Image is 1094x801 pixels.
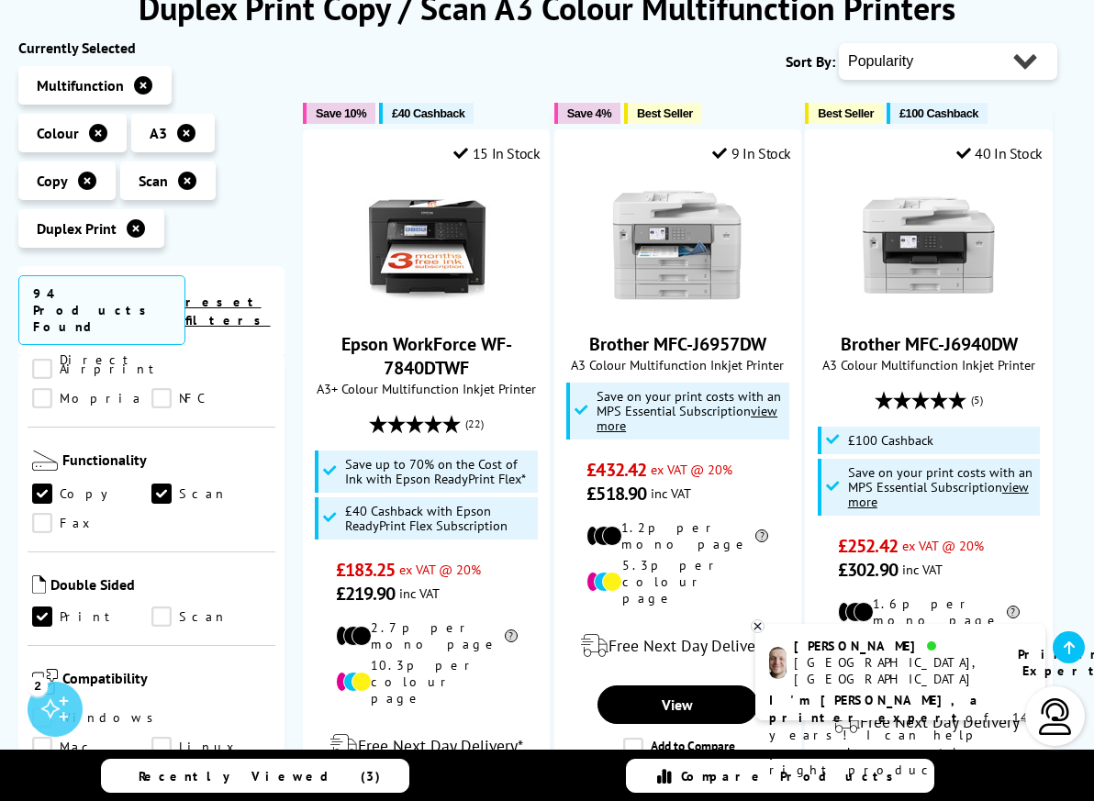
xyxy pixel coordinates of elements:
[838,534,898,558] span: £252.42
[345,457,532,486] span: Save up to 70% on the Cost of Ink with Epson ReadyPrint Flex*
[956,144,1043,162] div: 40 In Stock
[838,558,898,582] span: £302.90
[37,219,117,238] span: Duplex Print
[32,606,151,627] a: Print
[805,103,883,124] button: Best Seller
[887,103,988,124] button: £100 Cashback
[712,144,791,162] div: 9 In Stock
[101,759,409,793] a: Recently Viewed (3)
[336,657,518,706] li: 10.3p per colour page
[62,669,271,698] span: Compatibility
[336,558,396,582] span: £183.25
[37,124,79,142] span: Colour
[37,76,124,95] span: Multifunction
[586,458,646,482] span: £432.42
[358,176,496,314] img: Epson WorkForce WF-7840DTWF
[818,106,874,120] span: Best Seller
[32,669,58,695] img: Compatibility
[838,595,1020,629] li: 1.6p per mono page
[32,388,151,408] a: Mopria
[637,106,693,120] span: Best Seller
[848,433,933,448] span: £100 Cashback
[399,561,481,578] span: ex VAT @ 20%
[151,388,271,408] a: NFC
[586,519,768,552] li: 1.2p per mono page
[358,299,496,317] a: Epson WorkForce WF-7840DTWF
[28,675,48,695] div: 2
[185,294,271,328] a: reset filters
[567,106,611,120] span: Save 4%
[902,561,943,578] span: inc VAT
[860,299,998,317] a: Brother MFC-J6940DW
[379,103,474,124] button: £40 Cashback
[626,759,934,793] a: Compare Products
[313,380,540,397] span: A3+ Colour Multifunction Inkjet Printer
[564,620,791,672] div: modal_delivery
[341,332,512,380] a: Epson WorkForce WF-7840DTWF
[151,484,271,504] a: Scan
[815,356,1042,373] span: A3 Colour Multifunction Inkjet Printer
[586,482,646,506] span: £518.90
[564,356,791,373] span: A3 Colour Multifunction Inkjet Printer
[32,513,151,533] a: Fax
[465,406,484,441] span: (22)
[554,103,620,124] button: Save 4%
[32,737,151,757] a: Mac
[589,332,766,356] a: Brother MFC-J6957DW
[623,738,735,758] label: Add to Compare
[32,575,46,594] img: Double Sided
[586,557,768,606] li: 5.3p per colour page
[453,144,540,162] div: 15 In Stock
[608,299,746,317] a: Brother MFC-J6957DW
[399,584,440,602] span: inc VAT
[336,619,518,652] li: 2.7p per mono page
[151,737,271,757] a: Linux
[151,606,271,627] a: Scan
[651,461,732,478] span: ex VAT @ 20%
[794,638,995,654] div: [PERSON_NAME]
[32,707,163,728] a: Windows
[681,768,903,784] span: Compare Products
[150,124,167,142] span: A3
[313,720,540,772] div: modal_delivery
[32,484,151,504] a: Copy
[769,692,983,726] b: I'm [PERSON_NAME], a printer expert
[37,172,68,190] span: Copy
[902,537,984,554] span: ex VAT @ 20%
[18,275,185,345] span: 94 Products Found
[848,478,1029,510] u: view more
[303,103,375,124] button: Save 10%
[597,387,781,434] span: Save on your print costs with an MPS Essential Subscription
[848,463,1033,510] span: Save on your print costs with an MPS Essential Subscription
[139,172,168,190] span: Scan
[32,451,58,471] img: Functionality
[139,768,381,784] span: Recently Viewed (3)
[786,52,835,71] span: Sort By:
[32,359,162,379] a: Airprint
[769,647,787,679] img: ashley-livechat.png
[345,504,532,533] span: £40 Cashback with Epson ReadyPrint Flex Subscription
[336,582,396,606] span: £219.90
[62,451,271,474] span: Functionality
[1037,698,1074,735] img: user-headset-light.svg
[50,575,271,597] span: Double Sided
[899,106,978,120] span: £100 Cashback
[608,176,746,314] img: Brother MFC-J6957DW
[316,106,366,120] span: Save 10%
[651,484,691,502] span: inc VAT
[18,39,285,57] div: Currently Selected
[794,654,995,687] div: [GEOGRAPHIC_DATA], [GEOGRAPHIC_DATA]
[597,685,759,724] a: View
[392,106,464,120] span: £40 Cashback
[769,692,1032,779] p: of 14 years! I can help you choose the right product
[971,383,983,417] span: (5)
[624,103,702,124] button: Best Seller
[860,176,998,314] img: Brother MFC-J6940DW
[841,332,1018,356] a: Brother MFC-J6940DW
[597,402,777,434] u: view more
